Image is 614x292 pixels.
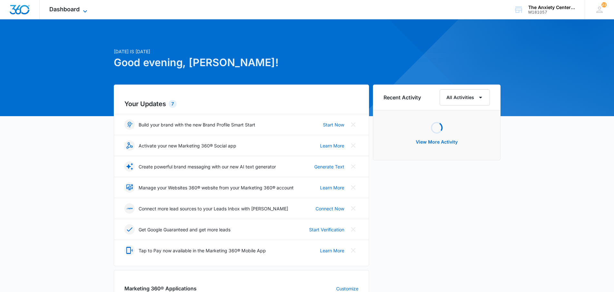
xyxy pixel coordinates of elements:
[384,94,421,101] h6: Recent Activity
[309,226,344,233] a: Start Verification
[348,224,358,235] button: Close
[139,226,230,233] p: Get Google Guaranteed and get more leads
[348,119,358,130] button: Close
[348,203,358,214] button: Close
[320,184,344,191] a: Learn More
[139,247,266,254] p: Tap to Pay now available in the Marketing 360® Mobile App
[139,184,294,191] p: Manage your Websites 360® website from your Marketing 360® account
[323,121,344,128] a: Start Now
[348,182,358,193] button: Close
[528,5,575,10] div: account name
[316,205,344,212] a: Connect Now
[409,134,464,150] button: View More Activity
[139,121,255,128] p: Build your brand with the new Brand Profile Smart Start
[601,2,607,7] div: notifications count
[124,99,358,109] h2: Your Updates
[169,100,177,108] div: 7
[440,89,490,106] button: All Activities
[348,161,358,172] button: Close
[49,6,80,13] span: Dashboard
[114,55,369,70] h1: Good evening, [PERSON_NAME]!
[314,163,344,170] a: Generate Text
[114,48,369,55] p: [DATE] is [DATE]
[336,285,358,292] a: Customize
[139,142,236,149] p: Activate your new Marketing 360® Social app
[320,142,344,149] a: Learn More
[348,140,358,151] button: Close
[320,247,344,254] a: Learn More
[528,10,575,15] div: account id
[139,205,288,212] p: Connect more lead sources to your Leads Inbox with [PERSON_NAME]
[348,245,358,256] button: Close
[139,163,276,170] p: Create powerful brand messaging with our new AI text generator
[601,2,607,7] span: 22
